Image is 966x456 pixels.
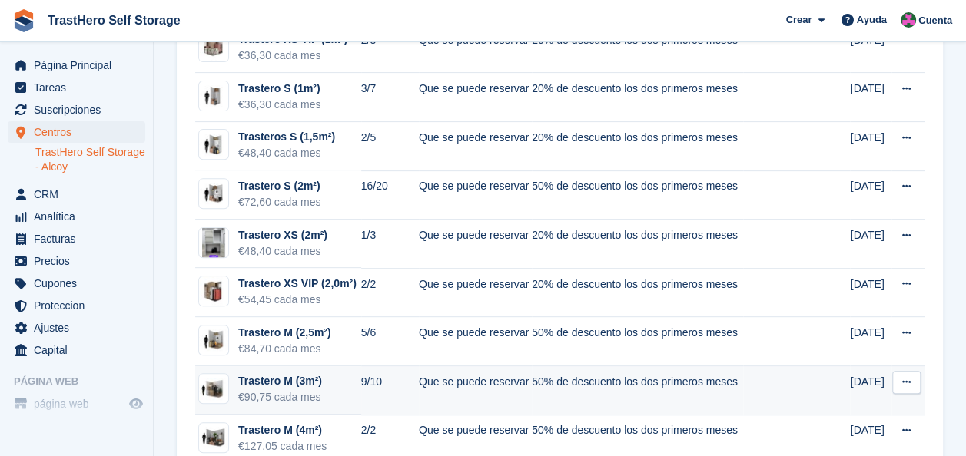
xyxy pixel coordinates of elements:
a: Vista previa de la tienda [127,395,145,413]
td: 20% de descuento los dos primeros meses [532,268,743,317]
td: [DATE] [850,24,891,73]
td: Que se puede reservar [419,24,532,73]
td: 1/3 [361,220,419,269]
a: TrastHero Self Storage - Alcoy [35,145,145,174]
span: Cupones [34,273,126,294]
div: €48,40 cada mes [238,145,335,161]
span: Ajustes [34,317,126,339]
span: Crear [785,12,812,28]
div: €127,05 cada mes [238,438,327,454]
td: [DATE] [850,220,891,269]
a: menu [8,228,145,249]
div: Trastero XS VIP (2,0m²) [238,276,357,292]
div: €48,40 cada mes [238,243,327,259]
a: menú [8,393,145,415]
td: 50% de descuento los dos primeros meses [532,317,743,366]
div: Trastero M (2,5m²) [238,325,331,341]
td: [DATE] [850,73,891,122]
img: 32-sqft-unit.jpg [199,378,228,400]
a: menu [8,339,145,361]
img: 15-sqft-unit.jpg [199,134,228,156]
span: Ayuda [857,12,887,28]
span: Página Principal [34,55,126,76]
td: 20% de descuento los dos primeros meses [532,24,743,73]
a: menu [8,77,145,98]
td: Que se puede reservar [419,220,532,269]
span: Cuenta [918,13,952,28]
div: Trastero S (2m²) [238,178,320,194]
span: Analítica [34,206,126,227]
img: Marua Grioui [901,12,916,28]
img: 20-sqft-unit.jpg [199,183,228,205]
a: menu [8,55,145,76]
img: 25-sqft-unit.jpg [199,329,228,351]
td: 16/20 [361,170,419,220]
div: Trastero XS (2m²) [238,227,327,243]
span: Centros [34,121,126,143]
img: Locker%20Medium%202%20-%20Plain.jpg [199,276,228,306]
td: 20% de descuento los dos primeros meses [532,220,743,269]
div: Trastero M (4m²) [238,422,327,438]
td: Que se puede reservar [419,73,532,122]
div: €84,70 cada mes [238,341,331,357]
span: Facturas [34,228,126,249]
td: Que se puede reservar [419,122,532,171]
a: menu [8,273,145,294]
a: TrastHero Self Storage [41,8,187,33]
span: página web [34,393,126,415]
td: Que se puede reservar [419,366,532,415]
a: menu [8,206,145,227]
td: 20% de descuento los dos primeros meses [532,122,743,171]
td: Que se puede reservar [419,317,532,366]
a: menu [8,317,145,339]
div: €72,60 cada mes [238,194,320,210]
td: 50% de descuento los dos primeros meses [532,170,743,220]
td: [DATE] [850,317,891,366]
td: 3/7 [361,73,419,122]
td: 2/2 [361,268,419,317]
a: menu [8,99,145,121]
div: Trastero S (1m²) [238,81,320,97]
td: [DATE] [850,122,891,171]
td: 2/5 [361,122,419,171]
div: €54,45 cada mes [238,292,357,308]
td: 20% de descuento los dos primeros meses [532,73,743,122]
img: stora-icon-8386f47178a22dfd0bd8f6a31ec36ba5ce8667c1dd55bd0f319d3a0aa187defe.svg [12,9,35,32]
span: Página web [14,374,153,389]
span: Precios [34,250,126,272]
div: Trastero M (3m²) [238,373,322,389]
td: [DATE] [850,268,891,317]
img: 40-sqft-unit.jpg [199,427,228,449]
td: 2/3 [361,24,419,73]
span: CRM [34,183,126,205]
span: Proteccion [34,295,126,316]
img: Locker%20Medium%201%20-%20Plain.jpg [199,32,228,61]
a: menu [8,183,145,205]
div: €36,30 cada mes [238,97,320,113]
div: €36,30 cada mes [238,48,347,64]
img: 10-sqft-unit.jpg [199,85,228,107]
img: 2%20m2.png [202,227,225,258]
a: menu [8,295,145,316]
td: Que se puede reservar [419,170,532,220]
td: 9/10 [361,366,419,415]
span: Tareas [34,77,126,98]
a: menu [8,250,145,272]
span: Suscripciones [34,99,126,121]
td: [DATE] [850,170,891,220]
span: Capital [34,339,126,361]
a: menu [8,121,145,143]
td: [DATE] [850,366,891,415]
td: 50% de descuento los dos primeros meses [532,366,743,415]
div: €90,75 cada mes [238,389,322,405]
td: Que se puede reservar [419,268,532,317]
div: Trasteros S (1,5m²) [238,129,335,145]
td: 5/6 [361,317,419,366]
